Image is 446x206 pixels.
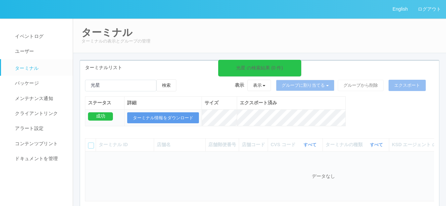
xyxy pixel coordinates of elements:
div: ターミナルリスト [80,61,439,74]
div: ターミナル ID [99,141,151,148]
div: ステータス [88,99,122,106]
a: コンテンツプリント [1,136,79,151]
a: メンテナンス通知 [1,91,79,106]
div: 成功 [88,112,113,121]
p: ターミナルの表示とグループの管理 [81,38,438,45]
a: ドキュメントを管理 [1,151,79,166]
div: 詳細 [127,99,199,106]
span: 店舗コード [242,142,265,147]
span: アラート設定 [13,126,44,131]
button: エクスポート [389,80,426,91]
h2: ターミナル [81,27,438,38]
span: ターミナルの種類 [325,141,364,148]
a: すべて [304,142,318,147]
span: ドキュメントを管理 [13,156,58,161]
span: イベントログ [13,34,44,39]
span: 店舗名 [157,142,171,147]
span: クライアントリンク [13,111,58,116]
a: ターミナル [1,59,79,76]
button: ターミナル情報をダウンロード [127,112,199,124]
button: すべて [302,142,320,148]
div: サイズ [205,99,234,106]
span: パッケージ [13,80,39,86]
a: アラート設定 [1,121,79,136]
a: パッケージ [1,76,79,91]
button: すべて [368,142,386,148]
a: イベントログ [1,29,79,44]
span: ターミナル [13,65,39,71]
span: 表示 [235,82,244,89]
button: 検索 [156,79,176,91]
div: エクスポート済み [240,99,343,106]
a: クライアントリンク [1,106,79,121]
span: コンテンツプリント [13,141,58,146]
span: 店舗郵便番号 [208,142,236,147]
div: 光星 の検索結果 (0 件) [236,64,283,71]
span: ユーザー [13,49,34,54]
button: 表示 [247,80,271,91]
a: すべて [370,142,385,147]
span: CVS コード [271,141,297,148]
span: メンテナンス通知 [13,96,53,101]
a: ユーザー [1,44,79,59]
button: グループから削除 [338,80,384,91]
button: グループに割り当てる [276,80,334,91]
